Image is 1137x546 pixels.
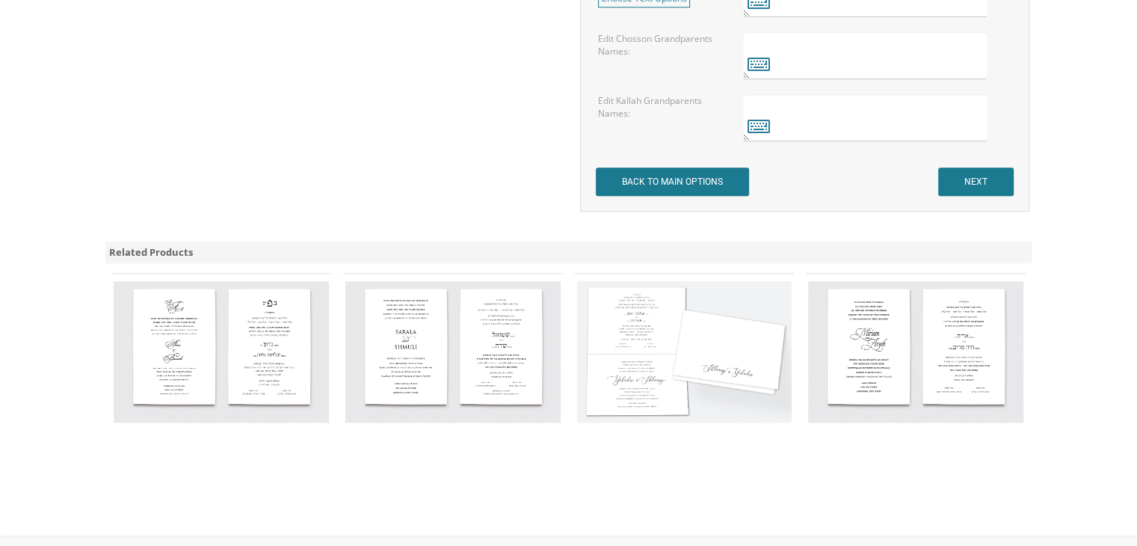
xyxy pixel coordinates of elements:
[114,281,329,423] img: Wedding Invitation Style 7
[596,168,749,196] input: BACK TO MAIN OPTIONS
[345,281,561,423] img: Wedding Invitation Style 8
[938,168,1014,196] input: NEXT
[598,32,721,58] label: Edit Chosson Grandparents Names:
[598,94,721,120] label: Edit Kallah Grandparents Names:
[105,242,1032,263] div: Related Products
[577,281,792,423] img: Wedding Invitation Style 11
[808,281,1023,423] img: Wedding Invitation Style 13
